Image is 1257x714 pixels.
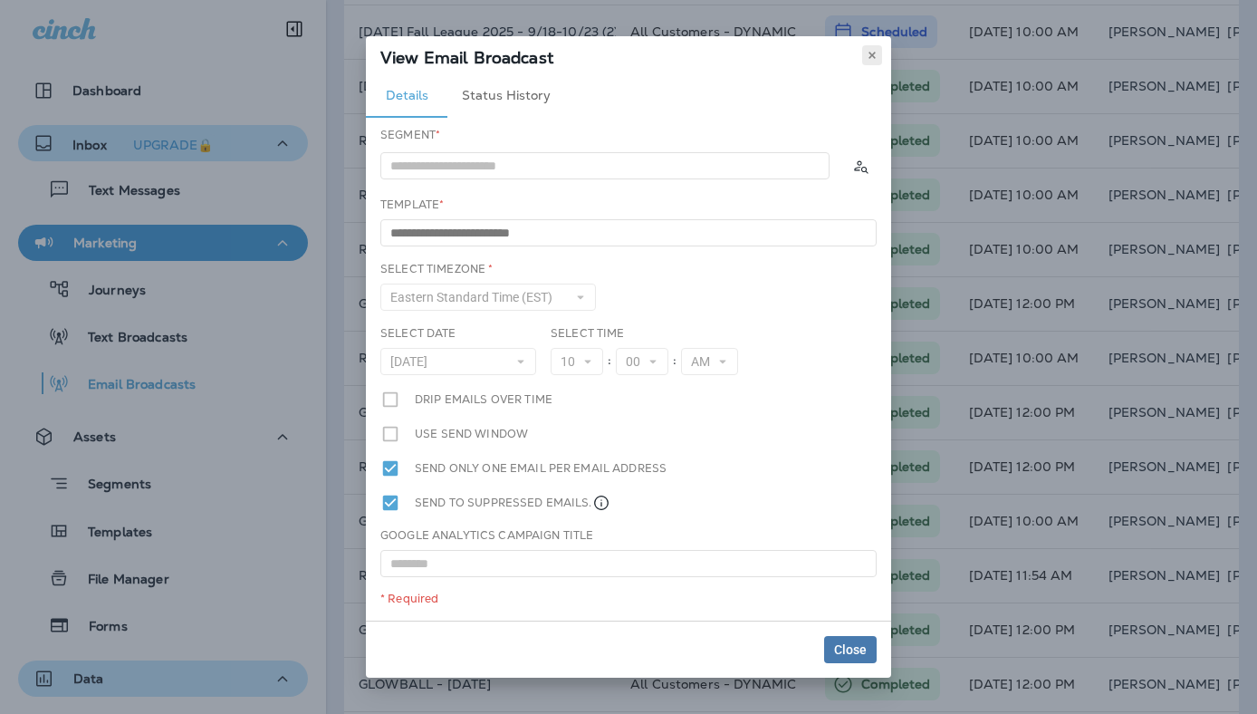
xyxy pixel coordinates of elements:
span: AM [691,354,717,370]
label: Send only one email per email address [415,458,667,478]
button: Status History [447,74,565,118]
div: View Email Broadcast [366,36,891,74]
button: Details [366,74,447,118]
span: [DATE] [390,354,435,370]
div: : [603,348,616,375]
button: 00 [616,348,668,375]
button: AM [681,348,738,375]
label: Template [380,198,444,212]
label: Select Date [380,326,456,341]
button: Close [824,636,877,663]
label: Send to suppressed emails. [415,493,610,513]
label: Segment [380,128,440,142]
label: Select Time [551,326,625,341]
label: Use send window [415,424,528,444]
button: [DATE] [380,348,536,375]
label: Drip emails over time [415,390,552,410]
button: 10 [551,348,603,375]
span: Close [834,643,867,656]
div: : [668,348,681,375]
span: 10 [561,354,582,370]
div: * Required [380,592,877,606]
label: Google Analytics Campaign Title [380,528,593,543]
button: Eastern Standard Time (EST) [380,284,596,311]
span: Eastern Standard Time (EST) [390,290,560,305]
button: Calculate the estimated number of emails to be sent based on selected segment. (This could take a... [844,150,877,182]
label: Select Timezone [380,262,493,276]
span: 00 [626,354,648,370]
